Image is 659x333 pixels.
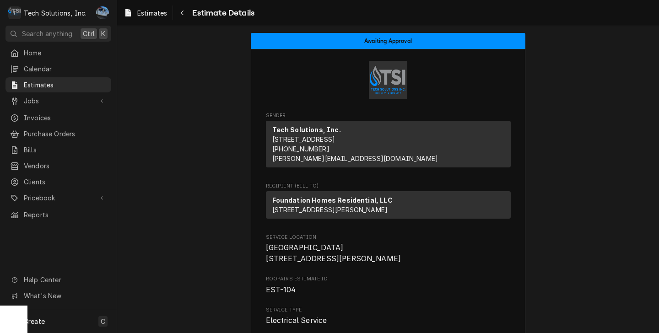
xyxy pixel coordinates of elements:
[24,291,106,301] span: What's New
[266,243,401,263] span: [GEOGRAPHIC_DATA] [STREET_ADDRESS][PERSON_NAME]
[5,158,111,173] a: Vendors
[24,64,107,74] span: Calendar
[5,142,111,157] a: Bills
[83,29,95,38] span: Ctrl
[266,306,511,326] div: Service Type
[24,193,93,203] span: Pricebook
[272,135,335,143] span: [STREET_ADDRESS]
[24,48,107,58] span: Home
[22,29,72,38] span: Search anything
[369,61,407,99] img: Logo
[101,317,105,326] span: C
[5,61,111,76] a: Calendar
[266,183,511,190] span: Recipient (Bill To)
[120,5,171,21] a: Estimates
[101,29,105,38] span: K
[266,275,511,283] span: Roopairs Estimate ID
[24,96,93,106] span: Jobs
[24,145,107,155] span: Bills
[266,306,511,314] span: Service Type
[266,121,511,167] div: Sender
[5,45,111,60] a: Home
[266,316,327,325] span: Electrical Service
[251,33,525,49] div: Status
[96,6,109,19] div: Joe Paschal's Avatar
[5,26,111,42] button: Search anythingCtrlK
[24,275,106,285] span: Help Center
[96,6,109,19] div: JP
[272,126,341,134] strong: Tech Solutions, Inc.
[272,145,329,153] a: [PHONE_NUMBER]
[5,110,111,125] a: Invoices
[364,38,412,44] span: Awaiting Approval
[266,234,511,241] span: Service Location
[24,177,107,187] span: Clients
[272,206,388,214] span: [STREET_ADDRESS][PERSON_NAME]
[5,207,111,222] a: Reports
[24,210,107,220] span: Reports
[137,8,167,18] span: Estimates
[266,275,511,295] div: Roopairs Estimate ID
[266,183,511,223] div: Estimate Recipient
[266,191,511,222] div: Recipient (Bill To)
[5,77,111,92] a: Estimates
[266,285,511,295] span: Roopairs Estimate ID
[266,315,511,326] span: Service Type
[272,196,393,204] strong: Foundation Homes Residential, LLC
[266,112,511,172] div: Estimate Sender
[5,126,111,141] a: Purchase Orders
[189,7,254,19] span: Estimate Details
[266,285,296,294] span: EST-104
[24,317,45,325] span: Create
[24,113,107,123] span: Invoices
[5,272,111,287] a: Go to Help Center
[175,5,189,20] button: Navigate back
[272,155,438,162] a: [PERSON_NAME][EMAIL_ADDRESS][DOMAIN_NAME]
[8,6,21,19] div: Tech Solutions, Inc.'s Avatar
[266,191,511,219] div: Recipient (Bill To)
[266,121,511,171] div: Sender
[5,93,111,108] a: Go to Jobs
[24,8,86,18] div: Tech Solutions, Inc.
[24,161,107,171] span: Vendors
[266,234,511,264] div: Service Location
[24,129,107,139] span: Purchase Orders
[266,112,511,119] span: Sender
[5,190,111,205] a: Go to Pricebook
[24,80,107,90] span: Estimates
[8,6,21,19] div: T
[5,288,111,303] a: Go to What's New
[266,242,511,264] span: Service Location
[5,174,111,189] a: Clients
